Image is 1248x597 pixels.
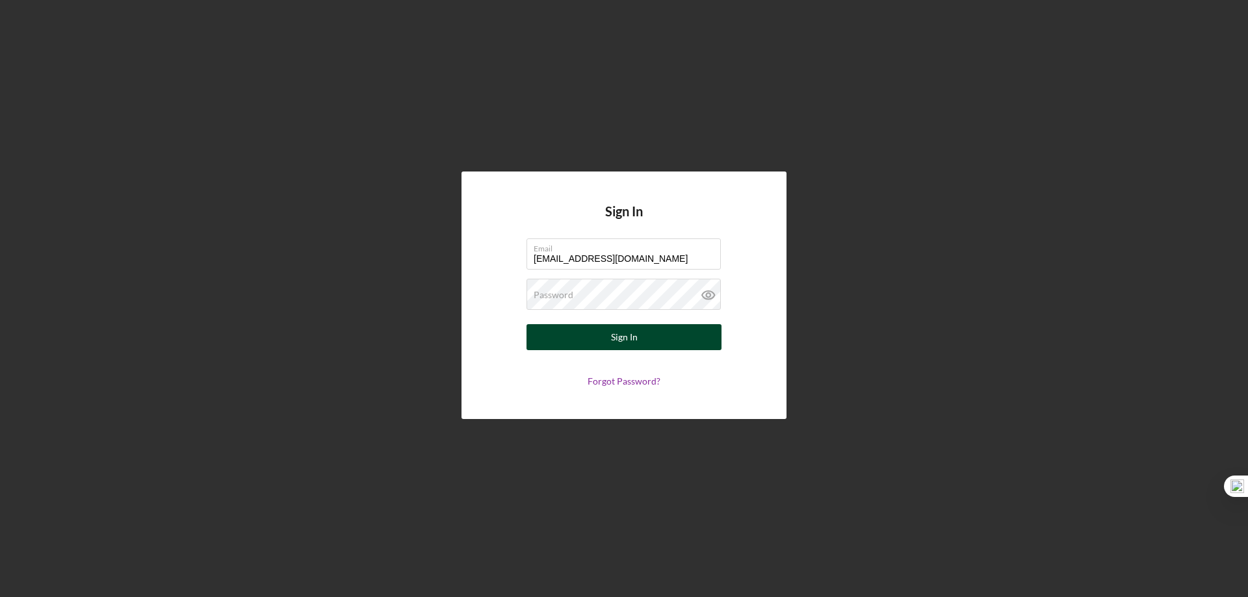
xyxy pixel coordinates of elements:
[611,324,638,350] div: Sign In
[605,204,643,238] h4: Sign In
[534,239,721,253] label: Email
[526,324,721,350] button: Sign In
[534,290,573,300] label: Password
[1230,479,1244,493] img: one_i.png
[588,375,660,387] a: Forgot Password?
